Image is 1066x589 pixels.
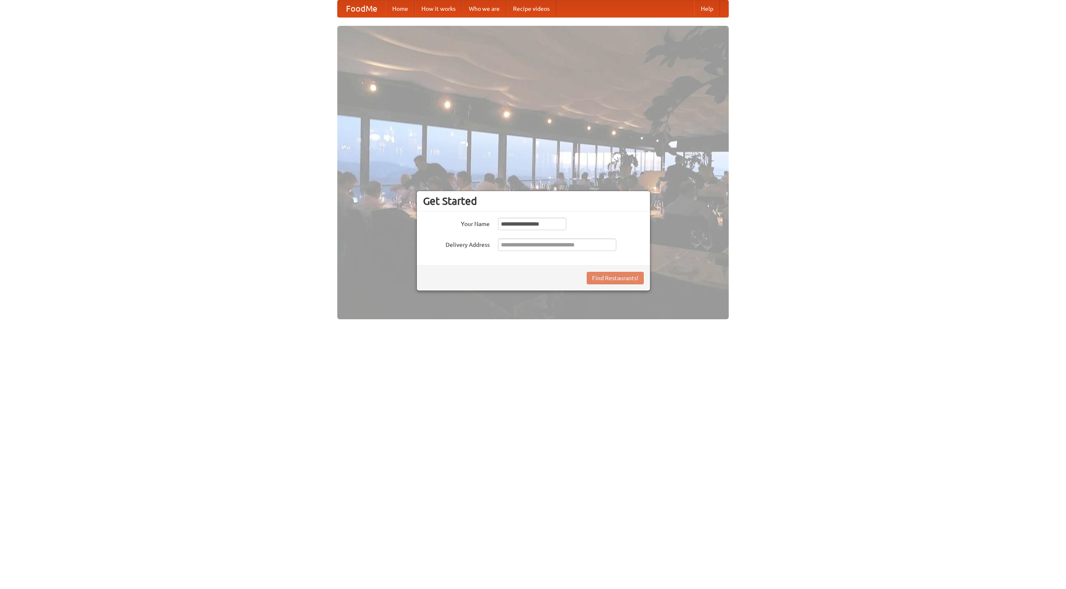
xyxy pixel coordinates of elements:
a: Recipe videos [506,0,556,17]
h3: Get Started [423,195,644,207]
a: Home [386,0,415,17]
a: Who we are [462,0,506,17]
button: Find Restaurants! [587,272,644,284]
label: Delivery Address [423,239,490,249]
a: Help [694,0,720,17]
label: Your Name [423,218,490,228]
a: FoodMe [338,0,386,17]
a: How it works [415,0,462,17]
